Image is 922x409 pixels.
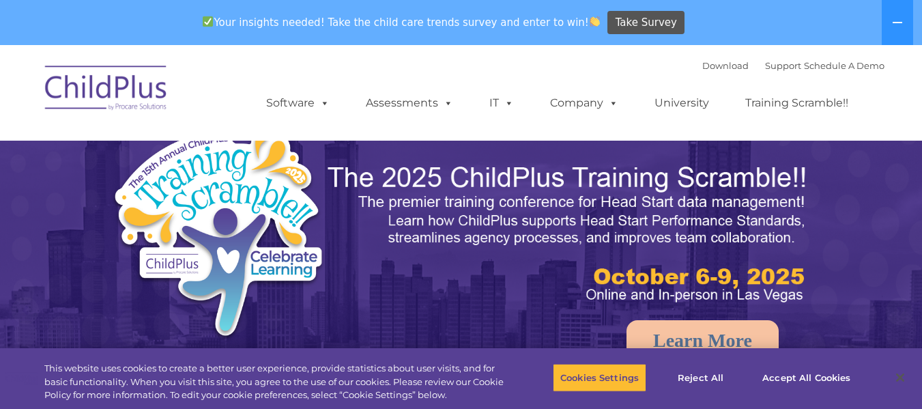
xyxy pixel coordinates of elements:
a: Learn More [626,320,779,361]
a: Assessments [352,89,467,117]
button: Cookies Settings [553,363,646,392]
span: Last name [190,90,231,100]
span: Phone number [190,146,248,156]
a: Company [536,89,632,117]
a: Schedule A Demo [804,60,884,71]
font: | [702,60,884,71]
a: Support [765,60,801,71]
button: Reject All [658,363,743,392]
img: 👏 [590,16,600,27]
img: ✅ [203,16,213,27]
div: This website uses cookies to create a better user experience, provide statistics about user visit... [44,362,507,402]
a: University [641,89,723,117]
a: Download [702,60,749,71]
a: Software [253,89,343,117]
a: Take Survey [607,11,685,35]
a: IT [476,89,528,117]
span: Your insights needed! Take the child care trends survey and enter to win! [197,9,606,36]
button: Accept All Cookies [755,363,858,392]
button: Close [885,363,915,393]
a: Training Scramble!! [732,89,862,117]
span: Take Survey [616,11,677,35]
img: ChildPlus by Procare Solutions [38,56,175,124]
